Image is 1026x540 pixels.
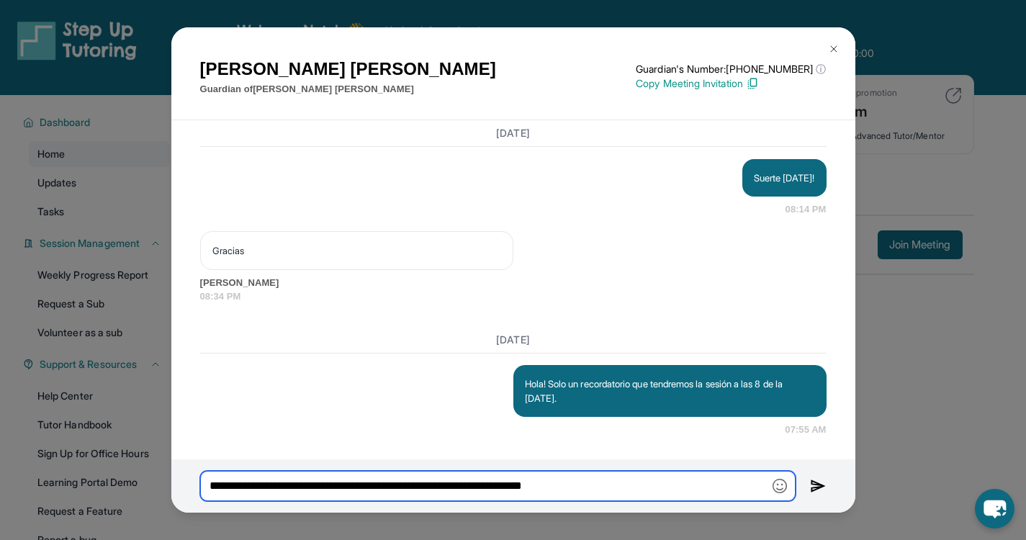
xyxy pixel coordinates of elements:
[200,289,827,304] span: 08:34 PM
[636,62,826,76] p: Guardian's Number: [PHONE_NUMBER]
[200,126,827,140] h3: [DATE]
[773,479,787,493] img: Emoji
[200,333,827,347] h3: [DATE]
[746,77,759,90] img: Copy Icon
[212,243,501,258] p: Gracias
[816,62,826,76] span: ⓘ
[785,423,826,437] span: 07:55 AM
[636,76,826,91] p: Copy Meeting Invitation
[200,276,827,290] span: [PERSON_NAME]
[828,43,840,55] img: Close Icon
[786,202,827,217] span: 08:14 PM
[975,489,1014,528] button: chat-button
[525,377,815,405] p: Hola! Solo un recordatorio que tendremos la sesión a las 8 de la [DATE].
[810,477,827,495] img: Send icon
[200,82,496,96] p: Guardian of [PERSON_NAME] [PERSON_NAME]
[754,171,815,185] p: Suerte [DATE]!
[200,56,496,82] h1: [PERSON_NAME] [PERSON_NAME]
